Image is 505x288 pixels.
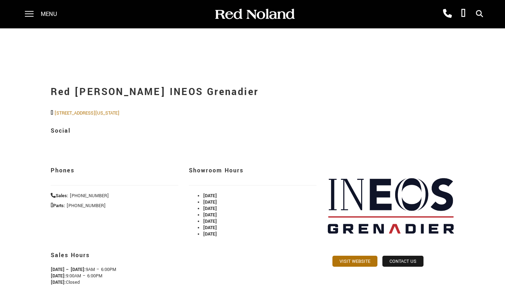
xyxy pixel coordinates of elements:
a: Visit Website [332,256,377,267]
strong: Parts: [51,203,65,209]
h1: Red [PERSON_NAME] INEOS Grenadier [51,78,455,106]
a: Contact Us [382,256,423,267]
a: [STREET_ADDRESS][US_STATE] [55,110,119,116]
strong: Sales: [51,193,68,199]
img: Red Noland INEOS Grenadier [327,156,455,256]
strong: [DATE]: [51,273,66,279]
strong: [DATE] [203,205,217,212]
strong: [DATE] – [DATE]: [51,266,86,273]
h3: Social [51,123,455,138]
img: Red Noland Auto Group [214,8,295,21]
strong: [DATE] [203,199,217,205]
span: [PHONE_NUMBER] [67,203,106,209]
strong: [DATE]: [51,279,66,286]
h3: Showroom Hours [189,163,316,178]
strong: [DATE] [203,225,217,231]
strong: [DATE] [203,193,217,199]
strong: [DATE] [203,218,217,225]
h3: Sales Hours [51,248,316,263]
strong: [DATE] [203,231,217,237]
h3: Phones [51,163,178,178]
strong: [DATE] [203,212,217,218]
span: [PHONE_NUMBER] [70,193,109,199]
p: 9AM – 6:00PM 9:00AM – 6:00PM Closed [51,266,316,286]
